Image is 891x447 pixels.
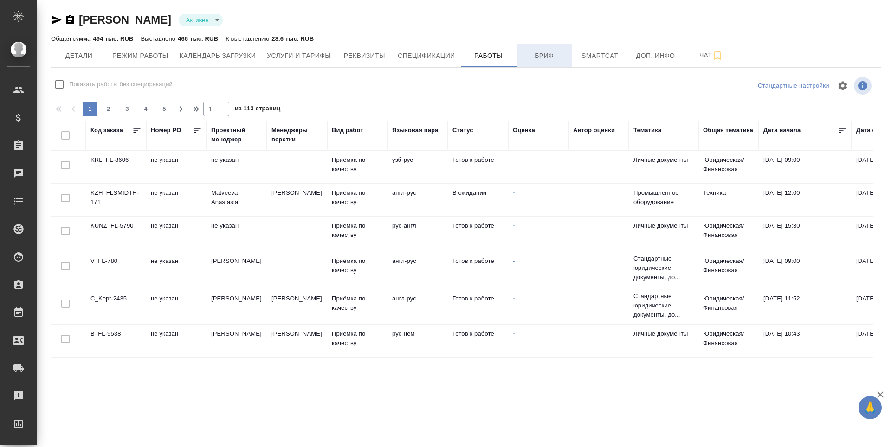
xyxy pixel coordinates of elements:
td: Юридическая/Финансовая [698,289,759,322]
td: [PERSON_NAME] [267,289,327,322]
td: [PERSON_NAME] [267,360,327,392]
div: Оценка [513,126,535,135]
td: не указан [207,151,267,183]
span: Smartcat [578,50,622,62]
p: 28.6 тыс. RUB [271,35,314,42]
td: Юридическая/Финансовая [698,360,759,392]
td: Юридическая/Финансовая [698,217,759,249]
td: [DATE] 12:00 [759,184,852,216]
td: Юридическая/Финансовая [698,252,759,284]
p: Личные документы [633,221,694,230]
p: Приёмка по качеству [332,221,383,240]
a: [PERSON_NAME] [79,13,171,26]
div: Автор оценки [573,126,615,135]
button: 4 [138,102,153,116]
span: Посмотреть информацию [854,77,873,95]
a: - [513,189,515,196]
button: 5 [157,102,172,116]
td: [DATE] 11:52 [759,289,852,322]
a: - [513,222,515,229]
td: KZH_FLSMIDTH-171 [86,184,146,216]
span: Календарь загрузки [180,50,256,62]
td: не указан [146,325,207,357]
p: К выставлению [226,35,271,42]
span: Работы [466,50,511,62]
td: [DATE] 15:30 [759,217,852,249]
td: C_Kept-2435 [86,289,146,322]
p: Приёмка по качеству [332,294,383,313]
td: V_FL-780 [86,252,146,284]
td: Юридическая/Финансовая [698,151,759,183]
div: Дата сдачи [856,126,890,135]
td: не указан [207,217,267,249]
td: узб-рус [387,151,448,183]
p: Приёмка по качеству [332,329,383,348]
td: англ-рус [387,360,448,392]
td: [PERSON_NAME] [207,252,267,284]
div: Номер PO [151,126,181,135]
td: [DATE] 11:00 [759,360,852,392]
td: KRL_FL-8606 [86,151,146,183]
span: Чат [689,50,734,61]
td: В ожидании [448,184,508,216]
a: - [513,295,515,302]
p: 466 тыс. RUB [178,35,218,42]
p: Стандартные юридические документы, до... [633,254,694,282]
div: Активен [179,14,223,26]
td: Техника [698,184,759,216]
div: Языковая пара [392,126,439,135]
td: [DATE] 09:00 [759,252,852,284]
a: - [513,156,515,163]
span: Доп. инфо [633,50,678,62]
td: не указан [146,360,207,392]
span: 🙏 [862,398,878,417]
div: Статус [452,126,473,135]
td: не указан [207,360,267,392]
td: [PERSON_NAME] [267,184,327,216]
td: Готов к работе [448,325,508,357]
div: Код заказа [90,126,123,135]
p: Промышленное оборудование [633,188,694,207]
p: 494 тыс. RUB [93,35,133,42]
td: Готов к работе [448,217,508,249]
span: Настроить таблицу [832,75,854,97]
td: [DATE] 09:00 [759,151,852,183]
div: Тематика [633,126,661,135]
p: Выставлено [141,35,178,42]
button: 2 [101,102,116,116]
td: Готов к работе [448,289,508,322]
td: рус-нем [387,325,448,357]
p: Личные документы [633,155,694,165]
span: 2 [101,104,116,114]
td: англ-рус [387,289,448,322]
div: Менеджеры верстки [271,126,323,144]
td: Юридическая/Финансовая [698,325,759,357]
span: Услуги и тарифы [267,50,331,62]
td: Готов к работе [448,151,508,183]
span: Бриф [522,50,567,62]
span: Реквизиты [342,50,387,62]
svg: Подписаться [712,50,723,61]
button: Скопировать ссылку [65,14,76,26]
td: [PERSON_NAME] [207,289,267,322]
td: [DATE] 10:43 [759,325,852,357]
td: C_PTC-267 [86,360,146,392]
p: Личные документы [633,329,694,338]
span: Спецификации [398,50,455,62]
button: Скопировать ссылку для ЯМессенджера [51,14,62,26]
button: 🙏 [859,396,882,419]
span: из 113 страниц [235,103,280,116]
div: Проектный менеджер [211,126,262,144]
button: Активен [183,16,212,24]
p: Приёмка по качеству [332,256,383,275]
p: Приёмка по качеству [332,155,383,174]
p: Стандартные юридические документы, до... [633,292,694,319]
td: B_FL-9538 [86,325,146,357]
td: KUNZ_FL-5790 [86,217,146,249]
td: не указан [146,217,207,249]
a: - [513,257,515,264]
div: Вид работ [332,126,363,135]
td: Сдан [448,360,508,392]
td: рус-англ [387,217,448,249]
td: не указан [146,252,207,284]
